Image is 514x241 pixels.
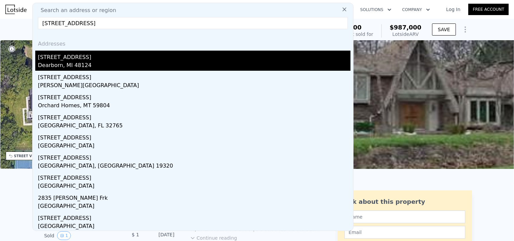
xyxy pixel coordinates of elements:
div: Lotside ARV [390,31,422,38]
a: Free Account [468,4,509,15]
span: Search an address or region [35,6,116,14]
div: [GEOGRAPHIC_DATA] [38,202,351,212]
span: $987,000 [390,24,422,31]
button: View historical data [57,231,71,240]
input: Enter an address, city, region, neighborhood or zip code [38,17,348,29]
input: Email [344,226,465,239]
span: $ 1 [132,232,139,237]
div: [GEOGRAPHIC_DATA] [38,142,351,151]
div: Off Market, last sold for [318,31,373,38]
button: Show Options [459,23,472,36]
div: [STREET_ADDRESS] [38,151,351,162]
div: 2835 [PERSON_NAME] Frk [38,191,351,202]
div: Orchard Homes, MT 59804 [38,102,351,111]
img: Lotside [5,5,27,14]
div: [PERSON_NAME][GEOGRAPHIC_DATA] [38,81,351,91]
div: [STREET_ADDRESS] [38,71,351,81]
button: Solutions [355,4,397,16]
div: [GEOGRAPHIC_DATA] [38,182,351,191]
div: [GEOGRAPHIC_DATA] [38,222,351,232]
div: Sold [44,231,104,240]
div: [STREET_ADDRESS] [38,131,351,142]
div: [STREET_ADDRESS] [38,171,351,182]
div: Addresses [35,35,351,51]
div: Ask about this property [344,197,465,206]
button: Company [397,4,435,16]
div: Dearborn, MI 48124 [38,61,351,71]
a: Log In [438,6,468,13]
div: [GEOGRAPHIC_DATA], [GEOGRAPHIC_DATA] 19320 [38,162,351,171]
button: SAVE [432,23,456,36]
div: [DATE] [145,231,175,240]
div: [STREET_ADDRESS] [38,212,351,222]
div: [STREET_ADDRESS] [38,51,351,61]
div: [STREET_ADDRESS] [38,111,351,122]
div: [STREET_ADDRESS] [38,91,351,102]
input: Name [344,210,465,223]
div: STREET VIEW [14,154,39,159]
div: [GEOGRAPHIC_DATA], FL 32765 [38,122,351,131]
